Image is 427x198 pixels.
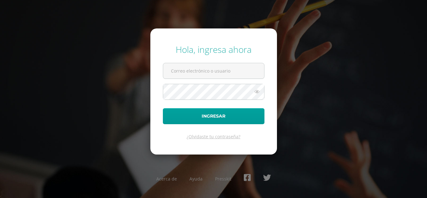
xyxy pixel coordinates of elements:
[163,63,264,79] input: Correo electrónico o usuario
[163,108,264,124] button: Ingresar
[189,176,203,182] a: Ayuda
[215,176,231,182] a: Presskit
[156,176,177,182] a: Acerca de
[187,134,240,140] a: ¿Olvidaste tu contraseña?
[163,43,264,55] div: Hola, ingresa ahora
